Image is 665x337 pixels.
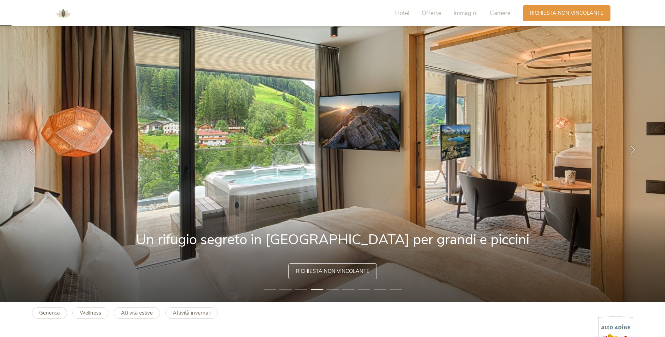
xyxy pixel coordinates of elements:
a: Attività invernali [165,307,218,319]
img: AMONTI & LUNARIS Wellnessresort [53,3,74,24]
b: Generica [39,309,60,316]
span: Camere [490,9,510,17]
span: Richiesta non vincolante [296,268,370,275]
a: AMONTI & LUNARIS Wellnessresort [53,11,74,15]
a: Generica [32,307,67,319]
span: Offerte [422,9,441,17]
b: Wellness [80,309,101,316]
span: Immagini [453,9,478,17]
span: Richiesta non vincolante [530,9,603,17]
a: Attività estive [114,307,160,319]
b: Attività estive [121,309,153,316]
a: Wellness [72,307,108,319]
span: Hotel [395,9,409,17]
b: Attività invernali [173,309,210,316]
